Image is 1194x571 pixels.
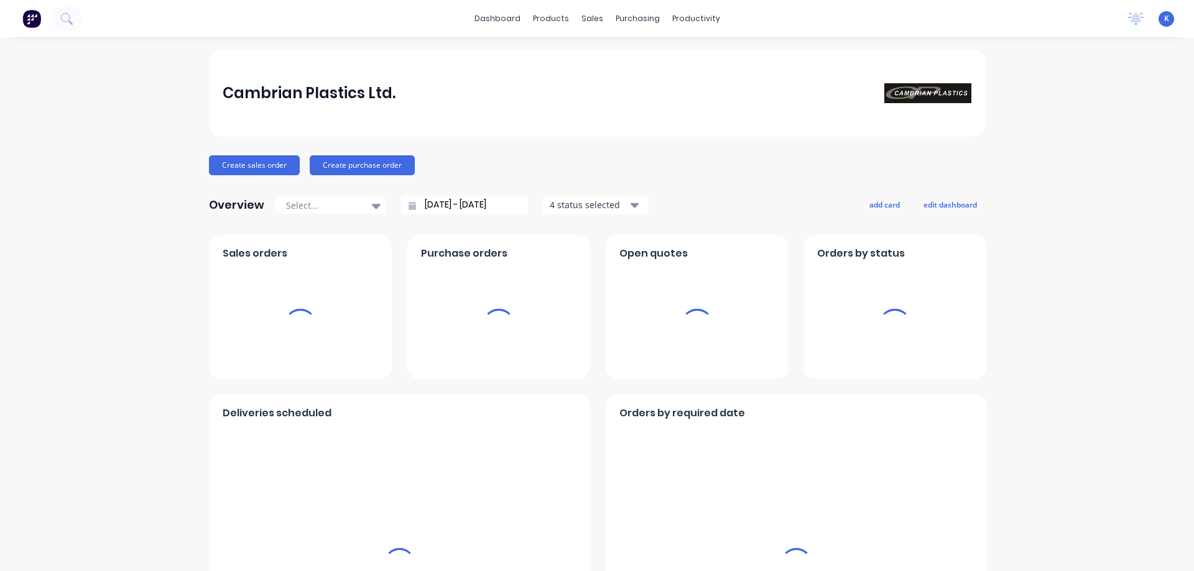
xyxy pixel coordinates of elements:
button: Create sales order [209,155,300,175]
span: K [1164,13,1169,24]
button: edit dashboard [915,196,985,212]
img: Cambrian Plastics Ltd. [884,83,971,103]
img: Factory [22,9,41,28]
div: sales [575,9,609,28]
div: products [527,9,575,28]
span: Orders by status [817,246,905,261]
span: Purchase orders [421,246,507,261]
button: Create purchase order [310,155,415,175]
span: Orders by required date [619,406,745,421]
div: purchasing [609,9,666,28]
div: Cambrian Plastics Ltd. [223,81,396,106]
span: Deliveries scheduled [223,406,331,421]
button: add card [861,196,908,212]
div: 4 status selected [550,198,628,211]
span: Open quotes [619,246,688,261]
div: productivity [666,9,726,28]
button: 4 status selected [543,196,649,214]
a: dashboard [468,9,527,28]
div: Overview [209,193,264,217]
span: Sales orders [223,246,287,261]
